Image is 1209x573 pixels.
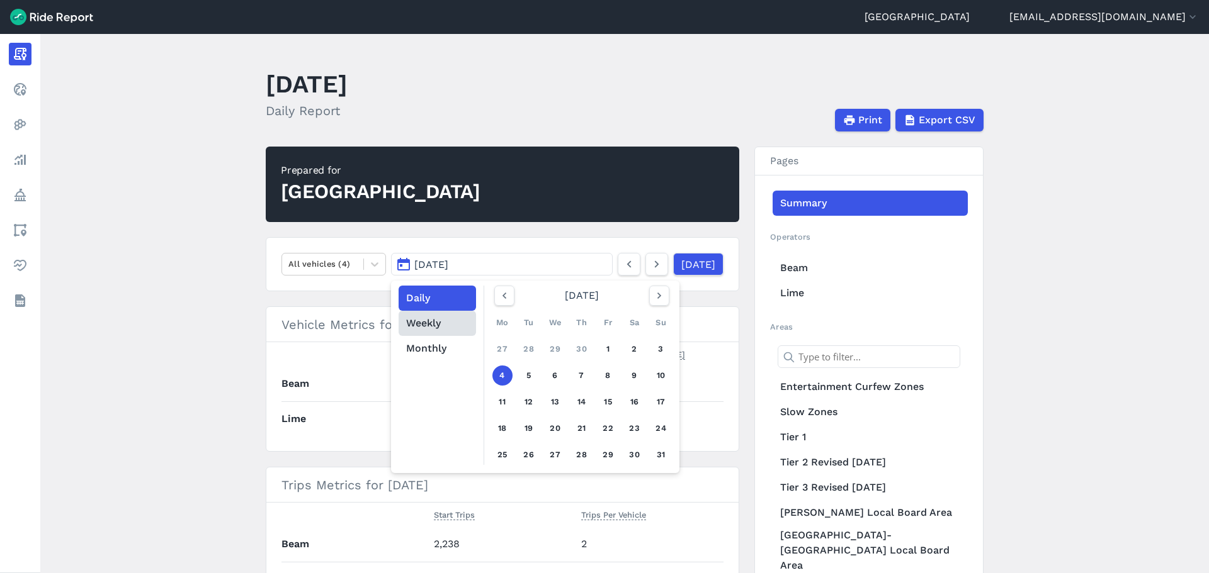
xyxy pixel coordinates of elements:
div: Prepared for [281,163,480,178]
a: 29 [545,339,565,359]
h2: Operators [770,231,968,243]
button: Daily [399,286,476,311]
button: Start Trips [434,508,475,523]
td: 2,238 [429,527,576,562]
input: Type to filter... [778,345,960,368]
div: Fr [598,313,618,333]
a: 10 [651,365,671,386]
a: 22 [598,418,618,438]
a: Beam [773,255,968,281]
a: [DATE] [673,253,724,275]
a: 16 [625,392,645,412]
a: 29 [598,445,618,465]
a: 8 [598,365,618,386]
a: Areas [9,219,31,242]
button: [DATE] [391,253,613,275]
h3: Trips Metrics for [DATE] [266,467,739,503]
a: Health [9,254,31,277]
a: 6 [545,365,565,386]
a: 19 [519,418,539,438]
a: 28 [572,445,592,465]
a: 3 [651,339,671,359]
button: Print [835,109,890,131]
a: 31 [651,445,671,465]
div: Su [651,313,671,333]
a: 13 [545,392,565,412]
a: Tier 2 Revised [DATE] [773,450,968,475]
span: [DATE] [414,259,448,270]
a: 7 [572,365,592,386]
a: 27 [492,339,513,359]
span: Trips Per Vehicle [581,508,646,520]
h2: Areas [770,321,968,333]
span: Start Trips [434,508,475,520]
a: 14 [572,392,592,412]
img: Ride Report [10,9,93,25]
a: 30 [625,445,645,465]
a: 4 [492,365,513,386]
button: Export CSV [895,109,984,131]
a: 5 [519,365,539,386]
a: 23 [625,418,645,438]
a: 18 [492,418,513,438]
div: We [545,313,565,333]
div: Tu [519,313,539,333]
span: Export CSV [919,113,975,128]
a: 26 [519,445,539,465]
td: 2 [576,527,724,562]
a: 24 [651,418,671,438]
a: 12 [519,392,539,412]
button: [EMAIL_ADDRESS][DOMAIN_NAME] [1009,9,1199,25]
a: 28 [519,339,539,359]
h3: Pages [755,147,983,175]
a: 11 [492,392,513,412]
a: Policy [9,184,31,206]
button: Trips Per Vehicle [581,508,646,523]
a: [PERSON_NAME] Local Board Area [773,500,968,525]
a: Slow Zones [773,399,968,425]
th: Beam [281,367,392,401]
a: Summary [773,191,968,216]
a: 17 [651,392,671,412]
a: 1 [598,339,618,359]
th: Beam [281,527,429,562]
span: Print [858,113,882,128]
a: 21 [572,418,592,438]
button: Weekly [399,311,476,336]
div: Th [572,313,592,333]
button: Monthly [399,336,476,361]
div: [GEOGRAPHIC_DATA] [281,178,480,206]
a: Realtime [9,78,31,101]
th: Lime [281,401,392,436]
a: 15 [598,392,618,412]
div: Mo [492,313,513,333]
a: 27 [545,445,565,465]
a: Lime [773,281,968,306]
a: 20 [545,418,565,438]
h2: Daily Report [266,101,348,120]
h3: Vehicle Metrics for [DATE] [266,307,739,342]
a: Datasets [9,289,31,312]
a: Heatmaps [9,113,31,136]
a: Analyze [9,148,31,171]
div: Sa [625,313,645,333]
a: 9 [625,365,645,386]
a: Tier 1 [773,425,968,450]
a: 30 [572,339,592,359]
a: Tier 3 Revised [DATE] [773,475,968,500]
a: [GEOGRAPHIC_DATA] [865,9,970,25]
a: Entertainment Curfew Zones [773,374,968,399]
div: [DATE] [489,286,674,306]
a: 25 [492,445,513,465]
a: 2 [625,339,645,359]
a: Report [9,43,31,65]
h1: [DATE] [266,67,348,101]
